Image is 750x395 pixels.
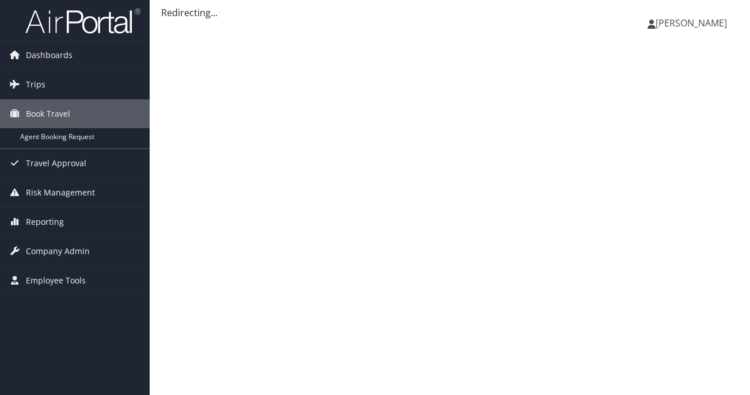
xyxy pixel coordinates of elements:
[648,6,738,40] a: [PERSON_NAME]
[656,17,727,29] span: [PERSON_NAME]
[25,7,140,34] img: airportal-logo.png
[26,149,86,178] span: Travel Approval
[26,178,95,207] span: Risk Management
[26,266,86,295] span: Employee Tools
[26,237,90,266] span: Company Admin
[161,6,738,20] div: Redirecting...
[26,70,45,99] span: Trips
[26,208,64,236] span: Reporting
[26,41,73,70] span: Dashboards
[26,99,70,128] span: Book Travel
